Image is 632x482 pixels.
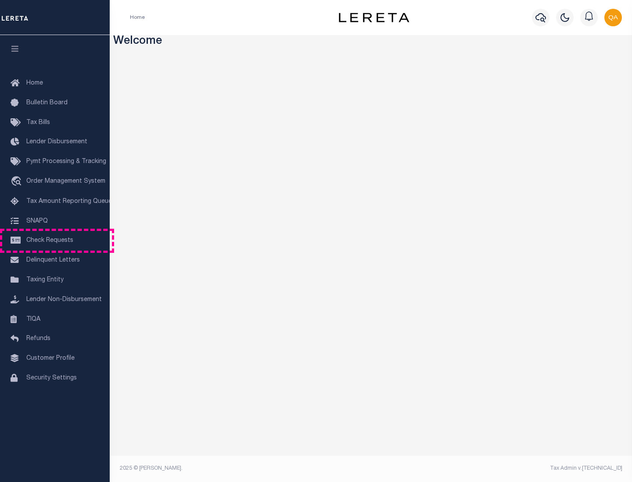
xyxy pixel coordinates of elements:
[26,316,40,322] span: TIQA
[26,178,105,184] span: Order Management System
[26,80,43,86] span: Home
[26,237,73,244] span: Check Requests
[11,176,25,188] i: travel_explore
[26,257,80,263] span: Delinquent Letters
[377,464,622,472] div: Tax Admin v.[TECHNICAL_ID]
[26,277,64,283] span: Taxing Entity
[26,218,48,224] span: SNAPQ
[113,35,629,49] h3: Welcome
[113,464,371,472] div: 2025 © [PERSON_NAME].
[604,9,622,26] img: svg+xml;base64,PHN2ZyB4bWxucz0iaHR0cDovL3d3dy53My5vcmcvMjAwMC9zdmciIHBvaW50ZXItZXZlbnRzPSJub25lIi...
[130,14,145,21] li: Home
[26,297,102,303] span: Lender Non-Disbursement
[26,375,77,381] span: Security Settings
[26,120,50,126] span: Tax Bills
[26,355,75,361] span: Customer Profile
[26,139,87,145] span: Lender Disbursement
[26,159,106,165] span: Pymt Processing & Tracking
[26,336,50,342] span: Refunds
[26,198,112,205] span: Tax Amount Reporting Queue
[26,100,68,106] span: Bulletin Board
[339,13,409,22] img: logo-dark.svg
